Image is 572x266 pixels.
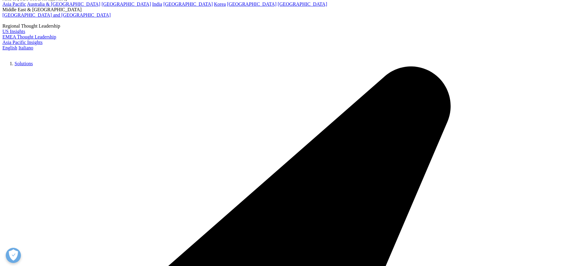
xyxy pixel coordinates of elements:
[2,2,26,7] a: Asia Pacific
[15,61,33,66] a: Solutions
[18,45,33,50] a: Italiano
[2,29,25,34] a: US Insights
[27,2,100,7] a: Australia & [GEOGRAPHIC_DATA]
[214,2,226,7] a: Korea
[163,2,213,7] a: [GEOGRAPHIC_DATA]
[227,2,276,7] a: [GEOGRAPHIC_DATA]
[2,23,570,29] div: Regional Thought Leadership
[2,45,17,50] a: English
[2,12,111,18] a: [GEOGRAPHIC_DATA] and [GEOGRAPHIC_DATA]
[6,248,21,263] button: Präferenzen öffnen
[2,40,42,45] a: Asia Pacific Insights
[2,34,56,39] a: EMEA Thought Leadership
[278,2,327,7] a: [GEOGRAPHIC_DATA]
[152,2,162,7] a: India
[101,2,151,7] a: [GEOGRAPHIC_DATA]
[2,7,570,12] div: Middle East & [GEOGRAPHIC_DATA]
